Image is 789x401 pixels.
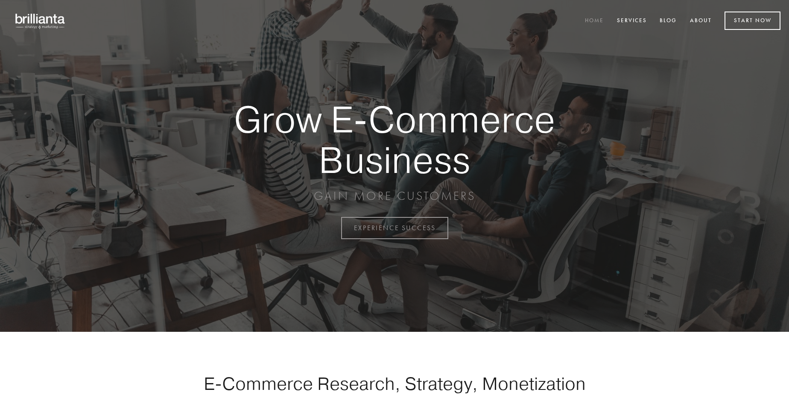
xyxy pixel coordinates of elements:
a: Start Now [725,12,780,30]
a: Blog [654,14,682,28]
h1: E-Commerce Research, Strategy, Monetization [177,373,612,394]
img: brillianta - research, strategy, marketing [9,9,73,33]
a: Home [579,14,609,28]
a: EXPERIENCE SUCCESS [341,217,448,239]
strong: Grow E-Commerce Business [204,99,585,180]
a: About [684,14,717,28]
a: Services [611,14,652,28]
p: GAIN MORE CUSTOMERS [204,188,585,204]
